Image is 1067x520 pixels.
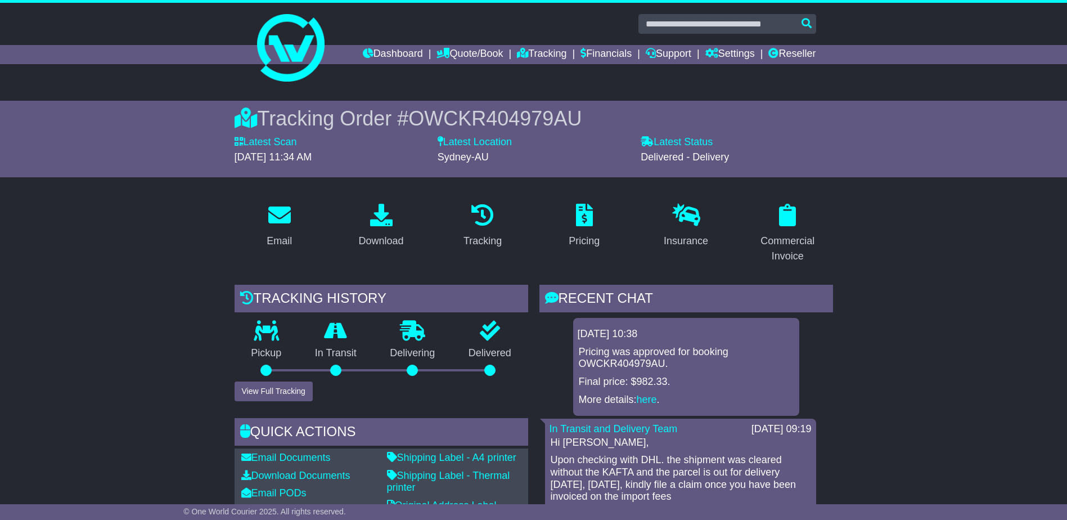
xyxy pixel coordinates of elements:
p: Final price: $982.33. [579,376,794,388]
a: Dashboard [363,45,423,64]
button: View Full Tracking [235,382,313,401]
div: Commercial Invoice [750,234,826,264]
p: Hi [PERSON_NAME], [551,437,811,449]
a: Reseller [768,45,816,64]
label: Latest Status [641,136,713,149]
div: [DATE] 09:19 [751,423,812,436]
p: Upon checking with DHL. the shipment was cleared without the KAFTA and the parcel is out for deli... [551,454,811,503]
a: Settings [705,45,755,64]
a: In Transit and Delivery Team [550,423,678,434]
a: Tracking [517,45,566,64]
a: Download [351,200,411,253]
span: Delivered - Delivery [641,151,729,163]
div: Download [358,234,403,249]
div: Insurance [664,234,708,249]
div: RECENT CHAT [539,285,833,315]
div: Tracking [463,234,502,249]
p: In Transit [298,347,373,360]
span: [DATE] 11:34 AM [235,151,312,163]
span: © One World Courier 2025. All rights reserved. [183,507,346,516]
a: Financials [580,45,632,64]
div: Email [267,234,292,249]
a: Quote/Book [436,45,503,64]
a: Insurance [656,200,715,253]
label: Latest Location [438,136,512,149]
a: Shipping Label - A4 printer [387,452,516,463]
p: Pickup [235,347,299,360]
a: Commercial Invoice [742,200,833,268]
span: Sydney-AU [438,151,489,163]
a: Tracking [456,200,509,253]
p: Pricing was approved for booking OWCKR404979AU. [579,346,794,370]
label: Latest Scan [235,136,297,149]
div: Quick Actions [235,418,528,449]
a: Support [646,45,691,64]
a: Pricing [561,200,607,253]
a: Email [259,200,299,253]
div: Tracking history [235,285,528,315]
a: Shipping Label - Thermal printer [387,470,510,494]
a: Original Address Label [387,500,497,511]
a: Email Documents [241,452,331,463]
a: Email PODs [241,487,307,499]
p: More details: . [579,394,794,406]
div: Tracking Order # [235,106,833,131]
a: Download Documents [241,470,350,481]
a: here [637,394,657,405]
div: Pricing [569,234,600,249]
p: Delivered [452,347,528,360]
span: OWCKR404979AU [408,107,582,130]
div: [DATE] 10:38 [578,328,795,340]
p: Delivering [373,347,452,360]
